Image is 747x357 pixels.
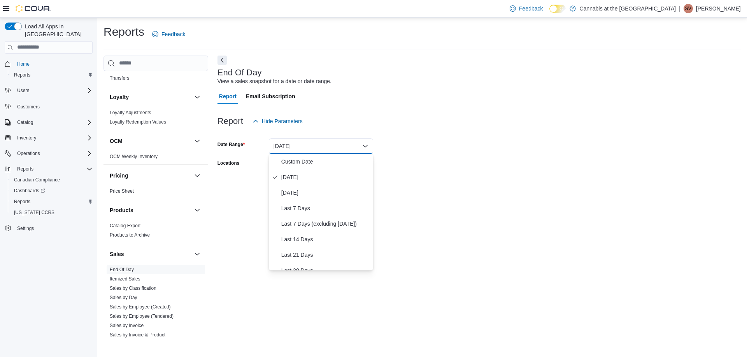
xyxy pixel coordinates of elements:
[110,267,134,272] a: End Of Day
[8,174,96,185] button: Canadian Compliance
[11,208,58,217] a: [US_STATE] CCRS
[103,152,208,164] div: OCM
[17,104,40,110] span: Customers
[281,157,370,166] span: Custom Date
[110,294,137,301] span: Sales by Day
[110,304,171,310] a: Sales by Employee (Created)
[14,72,30,78] span: Reports
[14,149,43,158] button: Operations
[14,59,93,69] span: Home
[281,188,370,197] span: [DATE]
[161,30,185,38] span: Feedback
[217,141,245,148] label: Date Range
[193,92,202,102] button: Loyalty
[11,70,93,80] span: Reports
[103,108,208,130] div: Loyalty
[8,207,96,218] button: [US_STATE] CCRS
[2,132,96,143] button: Inventory
[110,313,174,319] a: Sales by Employee (Tendered)
[14,149,93,158] span: Operations
[103,24,144,40] h1: Reports
[2,101,96,112] button: Customers
[14,177,60,183] span: Canadian Compliance
[219,89,237,104] span: Report
[110,232,150,238] span: Products to Archive
[16,5,51,12] img: Cova
[14,188,45,194] span: Dashboards
[11,186,93,195] span: Dashboards
[110,250,191,258] button: Sales
[110,188,134,194] span: Price Sheet
[14,86,32,95] button: Users
[2,58,96,70] button: Home
[14,164,37,174] button: Reports
[11,175,63,185] a: Canadian Compliance
[2,85,96,96] button: Users
[580,4,676,13] p: Cannabis at the [GEOGRAPHIC_DATA]
[110,93,129,101] h3: Loyalty
[684,4,693,13] div: Scott VR
[281,266,370,275] span: Last 30 Days
[110,172,128,179] h3: Pricing
[193,249,202,259] button: Sales
[110,206,133,214] h3: Products
[110,276,140,282] a: Itemized Sales
[193,205,202,215] button: Products
[103,221,208,243] div: Products
[14,209,54,216] span: [US_STATE] CCRS
[110,154,158,159] a: OCM Weekly Inventory
[685,4,691,13] span: SV
[11,186,48,195] a: Dashboards
[22,23,93,38] span: Load All Apps in [GEOGRAPHIC_DATA]
[217,117,243,126] h3: Report
[249,113,306,129] button: Hide Parameters
[246,89,295,104] span: Email Subscription
[5,55,93,254] nav: Complex example
[110,93,191,101] button: Loyalty
[110,323,144,328] a: Sales by Invoice
[110,119,166,125] a: Loyalty Redemption Values
[110,137,123,145] h3: OCM
[110,153,158,160] span: OCM Weekly Inventory
[217,68,262,77] h3: End Of Day
[14,224,37,233] a: Settings
[507,1,546,16] a: Feedback
[110,75,129,81] span: Transfers
[8,70,96,80] button: Reports
[14,118,36,127] button: Catalog
[696,4,741,13] p: [PERSON_NAME]
[281,235,370,244] span: Last 14 Days
[17,119,33,125] span: Catalog
[549,5,566,13] input: Dark Mode
[110,285,156,291] span: Sales by Classification
[14,223,93,233] span: Settings
[110,188,134,194] a: Price Sheet
[11,175,93,185] span: Canadian Compliance
[2,148,96,159] button: Operations
[269,138,373,154] button: [DATE]
[17,135,36,141] span: Inventory
[2,164,96,174] button: Reports
[110,223,140,228] a: Catalog Export
[14,102,43,111] a: Customers
[14,86,93,95] span: Users
[17,61,30,67] span: Home
[281,204,370,213] span: Last 7 Days
[110,332,165,338] a: Sales by Invoice & Product
[103,186,208,199] div: Pricing
[217,56,227,65] button: Next
[679,4,680,13] p: |
[110,110,151,116] span: Loyalty Adjustments
[110,66,126,71] a: Reorder
[281,172,370,182] span: [DATE]
[8,185,96,196] a: Dashboards
[2,223,96,234] button: Settings
[281,219,370,228] span: Last 7 Days (excluding [DATE])
[11,197,93,206] span: Reports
